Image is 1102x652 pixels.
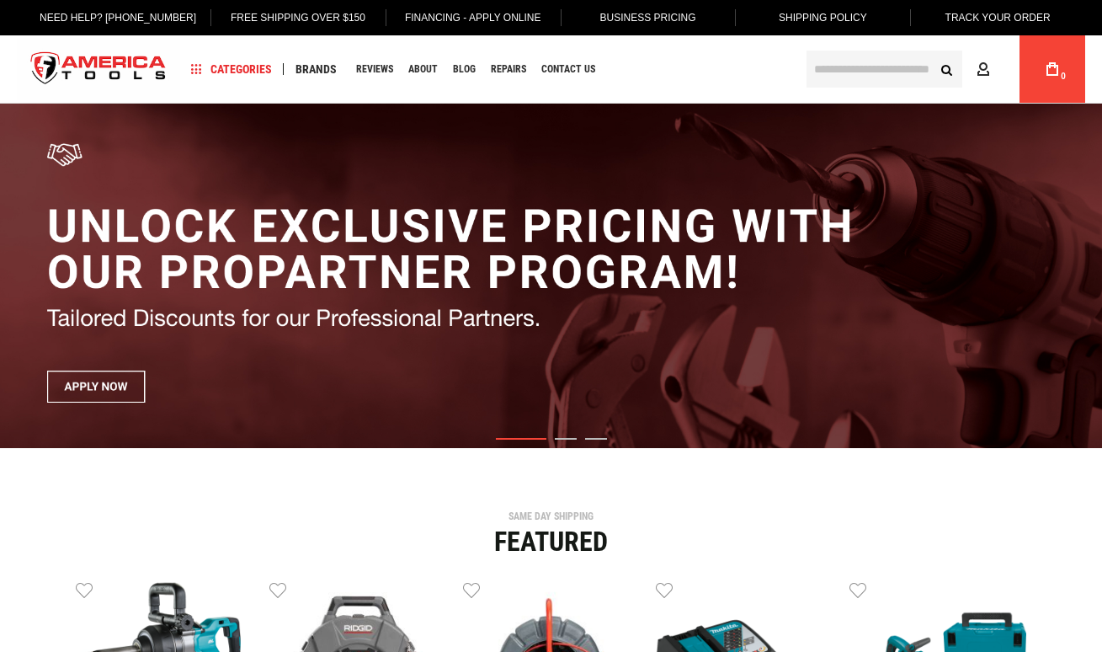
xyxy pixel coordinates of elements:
span: Shipping Policy [779,12,867,24]
div: SAME DAY SHIPPING [13,511,1089,521]
div: Featured [13,528,1089,555]
a: Categories [184,58,279,81]
span: 0 [1061,72,1066,81]
span: About [408,64,438,74]
a: Brands [288,58,344,81]
span: Blog [453,64,476,74]
span: Reviews [356,64,393,74]
a: Contact Us [534,58,603,81]
a: Blog [445,58,483,81]
span: Contact Us [541,64,595,74]
a: Reviews [349,58,401,81]
a: Repairs [483,58,534,81]
a: 0 [1036,35,1068,103]
img: America Tools [17,38,180,101]
button: Search [930,53,962,85]
a: About [401,58,445,81]
span: Repairs [491,64,526,74]
a: store logo [17,38,180,101]
span: Categories [191,63,272,75]
span: Brands [295,63,337,75]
